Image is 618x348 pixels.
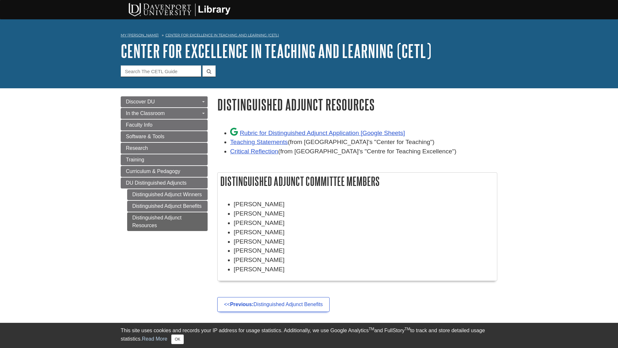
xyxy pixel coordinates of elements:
a: Curriculum & Pedagogy [121,166,208,177]
li: [PERSON_NAME] [234,237,494,247]
li: [PERSON_NAME] [234,209,494,218]
li: (from [GEOGRAPHIC_DATA]'s "Centre for Teaching Excellence") [230,147,497,156]
sup: TM [369,327,374,331]
a: Research [121,143,208,154]
span: DU Distinguished Adjuncts [126,180,187,186]
span: Faculty Info [126,122,153,128]
input: Search The CETL Guide [121,65,201,77]
span: Discover DU [126,99,155,104]
a: Distinguished Adjunct Winners [127,189,208,200]
a: Distinguished Adjunct Resources [127,212,208,231]
a: Software & Tools [121,131,208,142]
a: Rubric for Distinguished Adjunct Application [230,130,405,136]
a: Center for Excellence in Teaching and Learning (CETL) [121,41,431,61]
h1: Distinguished Adjunct Resources [217,96,497,113]
div: This site uses cookies and records your IP address for usage statistics. Additionally, we use Goo... [121,327,497,344]
a: Training [121,154,208,165]
span: Research [126,145,148,151]
li: [PERSON_NAME] [234,246,494,256]
nav: breadcrumb [121,31,497,41]
li: [PERSON_NAME] [234,218,494,228]
h2: Distinguished Adjunct Committee Members [218,173,497,190]
span: Curriculum & Pedagogy [126,169,180,174]
a: Distinguished Adjunct Benefits [127,201,208,212]
a: Faculty Info [121,120,208,130]
a: My [PERSON_NAME] [121,33,159,38]
img: DU Libraries [117,2,240,17]
a: Center for Excellence in Teaching and Learning (CETL) [165,33,279,37]
li: [PERSON_NAME] [234,228,494,237]
strong: Previous: [230,302,254,307]
span: Training [126,157,144,162]
li: [PERSON_NAME] [234,200,494,209]
span: Software & Tools [126,134,164,139]
a: Critical Reflection [230,148,278,155]
sup: TM [405,327,410,331]
li: (from [GEOGRAPHIC_DATA]'s "Center for Teaching") [230,138,497,147]
a: Teaching Statements [230,139,288,145]
button: Close [171,334,184,344]
li: [PERSON_NAME] [234,256,494,265]
span: In the Classroom [126,111,165,116]
li: [PERSON_NAME] [234,265,494,274]
a: DU Distinguished Adjuncts [121,178,208,188]
a: In the Classroom [121,108,208,119]
div: Guide Page Menu [121,96,208,231]
a: <<Previous:Distinguished Adjunct Benefits [217,297,330,312]
a: Read More [142,336,167,342]
a: Discover DU [121,96,208,107]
